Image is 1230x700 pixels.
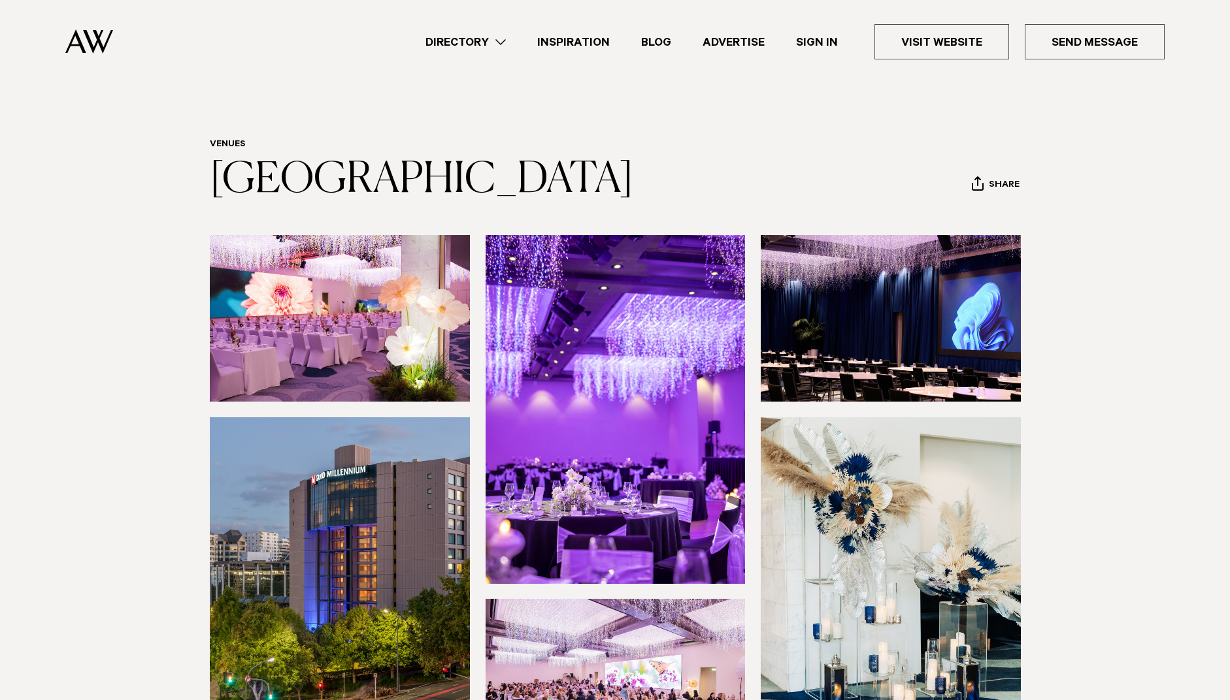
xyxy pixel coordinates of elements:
[210,159,633,201] a: [GEOGRAPHIC_DATA]
[780,33,854,51] a: Sign In
[1025,24,1165,59] a: Send Message
[874,24,1009,59] a: Visit Website
[410,33,522,51] a: Directory
[625,33,687,51] a: Blog
[971,176,1020,195] button: Share
[989,180,1020,192] span: Share
[210,140,246,150] a: Venues
[687,33,780,51] a: Advertise
[65,29,113,54] img: Auckland Weddings Logo
[522,33,625,51] a: Inspiration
